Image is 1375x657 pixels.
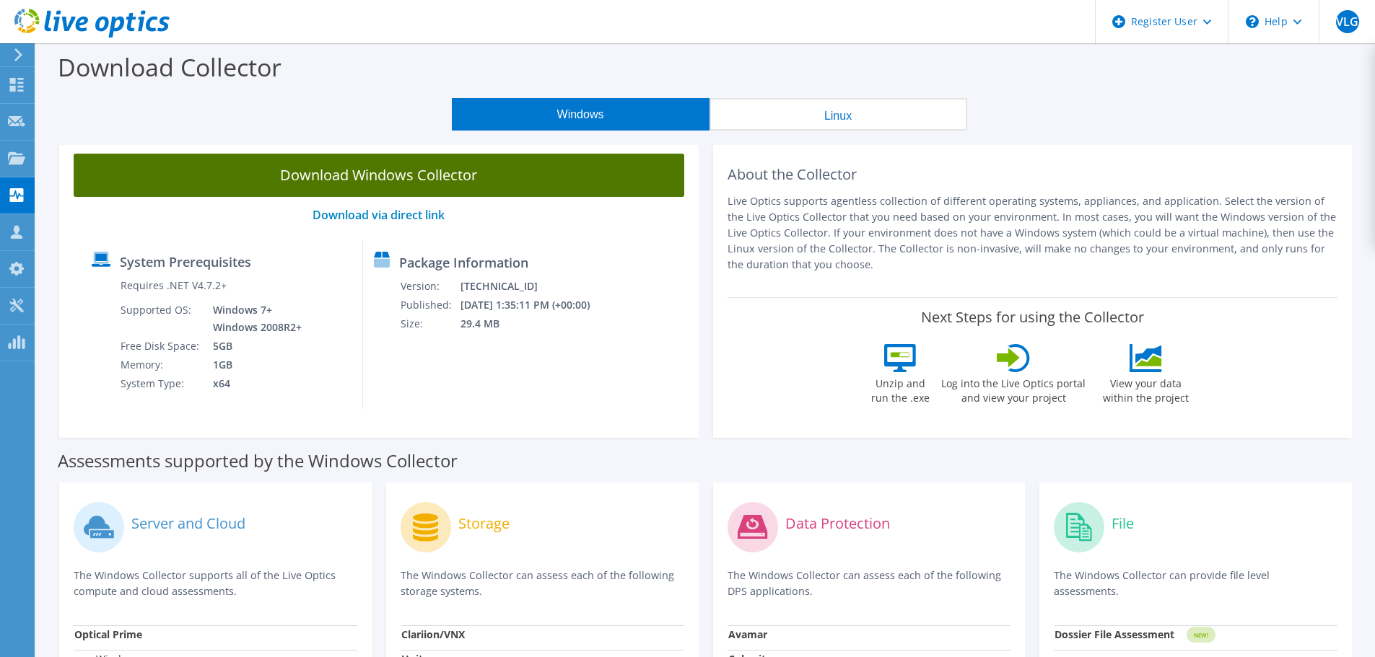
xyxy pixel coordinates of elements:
[460,296,609,314] td: [DATE] 1:35:11 PM (+00:00)
[728,166,1338,183] h2: About the Collector
[940,372,1086,405] label: Log into the Live Optics portal and view your project
[728,193,1338,273] p: Live Optics supports agentless collection of different operating systems, appliances, and applica...
[710,98,967,131] button: Linux
[58,50,281,84] label: Download Collector
[120,374,202,393] td: System Type:
[202,374,305,393] td: x64
[399,255,528,270] label: Package Information
[1054,568,1337,599] p: The Windows Collector can provide file level assessments.
[400,277,460,296] td: Version:
[1094,372,1197,405] label: View your data within the project
[1194,631,1208,639] tspan: NEW!
[1055,627,1174,641] strong: Dossier File Assessment
[120,301,202,337] td: Supported OS:
[74,568,357,599] p: The Windows Collector supports all of the Live Optics compute and cloud assessments.
[458,516,510,531] label: Storage
[1246,15,1259,28] svg: \n
[921,309,1144,326] label: Next Steps for using the Collector
[120,356,202,374] td: Memory:
[202,301,305,337] td: Windows 7+ Windows 2008R2+
[728,568,1011,599] p: The Windows Collector can assess each of the following DPS applications.
[120,337,202,356] td: Free Disk Space:
[131,516,245,531] label: Server and Cloud
[460,277,609,296] td: [TECHNICAL_ID]
[74,627,142,641] strong: Optical Prime
[728,627,767,641] strong: Avamar
[202,356,305,374] td: 1GB
[1336,10,1359,33] span: VLG
[74,154,684,197] a: Download Windows Collector
[1112,516,1134,531] label: File
[313,207,445,223] a: Download via direct link
[401,568,684,599] p: The Windows Collector can assess each of the following storage systems.
[58,454,458,468] label: Assessments supported by the Windows Collector
[452,98,710,131] button: Windows
[121,278,227,293] label: Requires .NET V4.7.2+
[460,314,609,333] td: 29.4 MB
[400,296,460,314] td: Published:
[401,627,465,641] strong: Clariion/VNX
[867,372,933,405] label: Unzip and run the .exe
[785,516,890,531] label: Data Protection
[120,255,251,269] label: System Prerequisites
[400,314,460,333] td: Size:
[202,337,305,356] td: 5GB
